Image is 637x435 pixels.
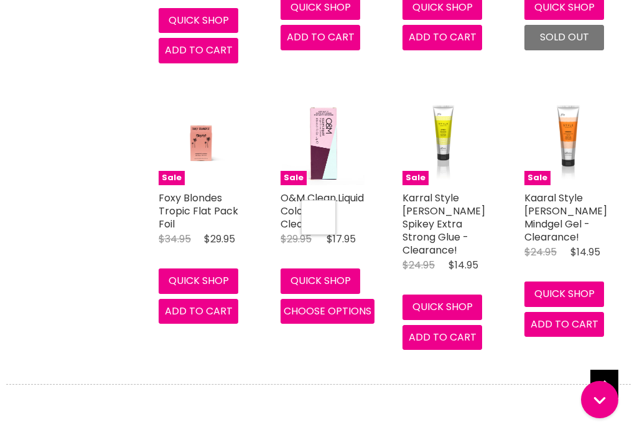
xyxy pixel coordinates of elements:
[282,101,364,185] img: O&M Clean.Liquid Colour - Clearance!
[402,295,482,319] button: Quick shop
[165,304,233,318] span: Add to cart
[590,370,618,398] a: Back to top
[524,191,607,244] a: Kaaral Style [PERSON_NAME] Mindgel Gel - Clearance!
[159,268,238,293] button: Quick shop
[524,282,604,306] button: Quick shop
[428,101,462,185] img: Karral Style Perfetto Spikey Extra Strong Glue - Clearance!
[281,101,365,185] a: O&M Clean.Liquid Colour - Clearance! Sale
[204,232,235,246] span: $29.95
[159,171,185,185] span: Sale
[281,299,374,324] button: Choose options
[590,370,618,402] span: Back to top
[551,101,582,185] img: Kaaral Style Perfetto Mindgel Gel - Clearance!
[570,245,600,259] span: $14.95
[159,8,238,33] button: Quick shop
[281,232,312,246] span: $29.95
[402,258,435,272] span: $24.95
[327,232,356,246] span: $17.95
[402,325,482,350] button: Add to cart
[402,25,482,50] button: Add to cart
[402,171,429,185] span: Sale
[284,304,371,318] span: Choose options
[159,299,238,324] button: Add to cart
[402,191,485,257] a: Karral Style [PERSON_NAME] Spikey Extra Strong Glue - Clearance!
[287,30,355,44] span: Add to cart
[281,25,360,50] button: Add to cart
[524,171,551,185] span: Sale
[409,30,477,44] span: Add to cart
[281,171,307,185] span: Sale
[524,312,604,337] button: Add to cart
[575,377,625,423] iframe: Gorgias live chat messenger
[409,330,477,344] span: Add to cart
[524,101,609,185] a: Kaaral Style Perfetto Mindgel Gel - Clearance! Sale
[165,43,233,57] span: Add to cart
[159,38,238,63] button: Add to cart
[531,317,598,331] span: Add to cart
[449,258,478,272] span: $14.95
[159,191,238,231] a: Foxy Blondes Tropic Flat Pack Foil
[540,30,589,44] span: Sold out
[402,101,487,185] a: Karral Style Perfetto Spikey Extra Strong Glue - Clearance! Sale
[281,268,360,293] button: Quick shop
[159,101,243,185] a: Foxy Blondes Tropic Flat Pack Foil Sale
[281,191,364,231] a: O&M Clean.Liquid Colour - Clearance!
[159,232,191,246] span: $34.95
[524,25,604,50] button: Sold out
[524,245,557,259] span: $24.95
[169,101,233,185] img: Foxy Blondes Tropic Flat Pack Foil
